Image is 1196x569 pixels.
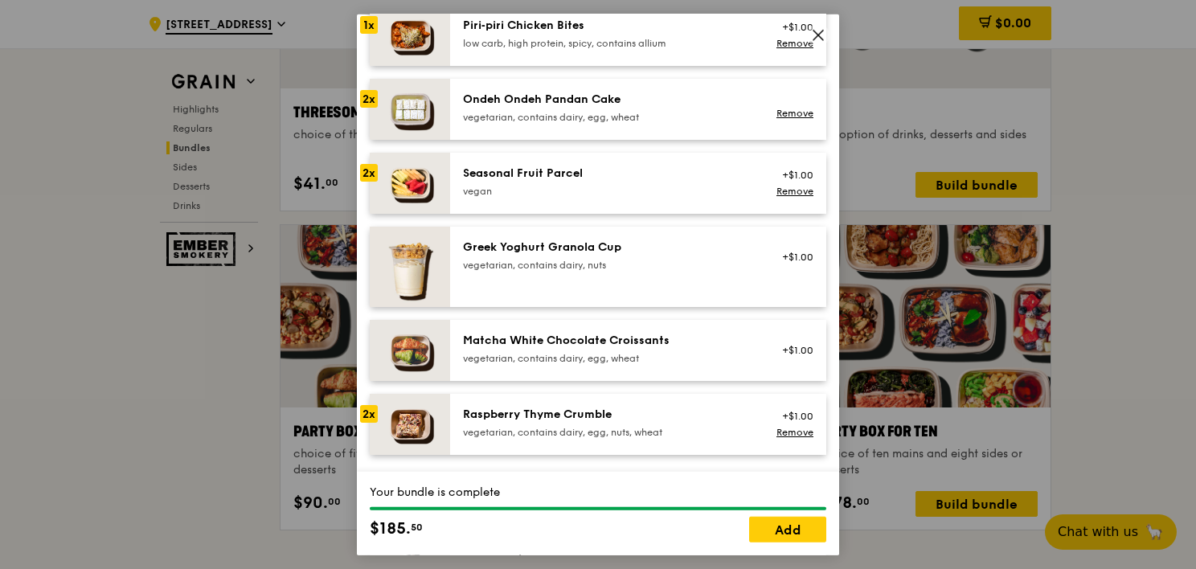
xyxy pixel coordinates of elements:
[370,484,826,500] div: Your bundle is complete
[463,37,752,50] div: low carb, high protein, spicy, contains allium
[463,239,752,256] div: Greek Yoghurt Granola Cup
[771,169,813,182] div: +$1.00
[370,516,411,540] span: $185.
[463,426,752,439] div: vegetarian, contains dairy, egg, nuts, wheat
[771,344,813,357] div: +$1.00
[463,352,752,365] div: vegetarian, contains dairy, egg, wheat
[776,38,813,49] a: Remove
[463,333,752,349] div: Matcha White Chocolate Croissants
[411,520,423,533] span: 50
[360,405,378,423] div: 2x
[463,111,752,124] div: vegetarian, contains dairy, egg, wheat
[771,251,813,264] div: +$1.00
[463,166,752,182] div: Seasonal Fruit Parcel
[370,227,450,307] img: daily_normal_Greek_Yoghurt_Granola_Cup.jpeg
[463,185,752,198] div: vegan
[370,79,450,140] img: daily_normal_Ondeh_Ondeh_Pandan_Cake-HORZ.jpg
[776,427,813,438] a: Remove
[360,16,378,34] div: 1x
[370,153,450,214] img: daily_normal_Seasonal_Fruit_Parcel__Horizontal_.jpg
[360,90,378,108] div: 2x
[463,259,752,272] div: vegetarian, contains dairy, nuts
[776,107,813,118] a: Remove
[776,186,813,197] a: Remove
[360,164,378,182] div: 2x
[463,18,752,34] div: Piri‑piri Chicken Bites
[771,410,813,423] div: +$1.00
[749,516,826,542] a: Add
[370,394,450,455] img: daily_normal_Raspberry_Thyme_Crumble__Horizontal_.jpg
[370,320,450,381] img: daily_normal_Matcha_White_Chocolate_Croissants-HORZ.jpg
[370,5,450,66] img: daily_normal_Piri-Piri-Chicken-Bites-HORZ.jpg
[771,21,813,34] div: +$1.00
[463,92,752,108] div: Ondeh Ondeh Pandan Cake
[463,407,752,423] div: Raspberry Thyme Crumble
